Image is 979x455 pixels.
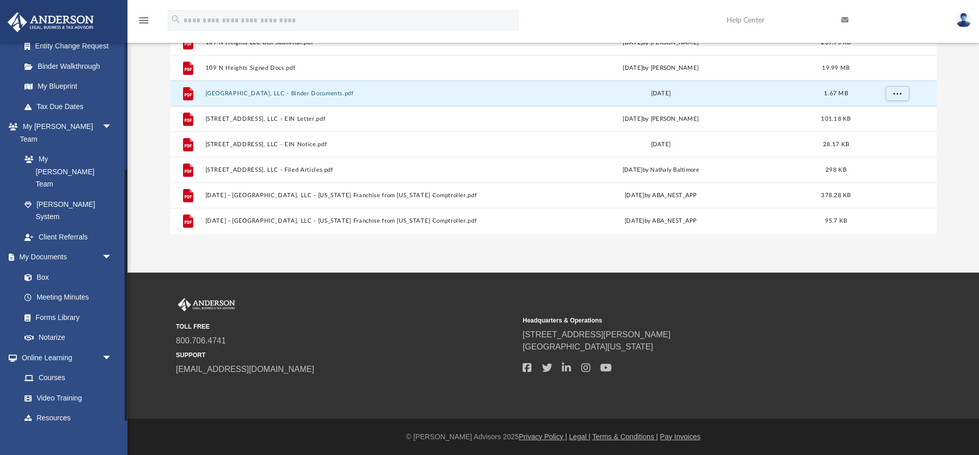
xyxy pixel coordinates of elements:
a: Tax Due Dates [14,96,127,117]
div: [DATE] by ABA_NEST_APP [510,191,811,200]
span: arrow_drop_down [102,247,122,268]
a: Meeting Minutes [14,287,122,308]
a: [GEOGRAPHIC_DATA][US_STATE] [523,342,653,351]
span: 298 KB [826,167,846,173]
a: menu [138,19,150,26]
button: [DATE] - [GEOGRAPHIC_DATA], LLC - [US_STATE] Franchise from [US_STATE] Comptroller.pdf [205,218,506,224]
span: arrow_drop_down [102,117,122,138]
a: Notarize [14,328,122,348]
div: © [PERSON_NAME] Advisors 2025 [127,432,979,442]
a: [STREET_ADDRESS][PERSON_NAME] [523,330,671,339]
a: My Blueprint [14,76,122,97]
a: Resources [14,408,122,429]
div: [DATE] [510,89,811,98]
div: [DATE] by ABA_NEST_APP [510,217,811,226]
a: Privacy Policy | [519,433,568,441]
small: TOLL FREE [176,322,516,331]
span: 1.67 MB [824,91,848,96]
button: [STREET_ADDRESS], LLC - EIN Notice.pdf [205,141,506,148]
a: Forms Library [14,307,117,328]
button: [STREET_ADDRESS], LLC - Filed Articles.pdf [205,167,506,173]
div: grid [170,22,937,233]
a: Box [14,267,117,287]
div: by [PERSON_NAME] [510,64,811,73]
a: Online Learningarrow_drop_down [7,347,122,368]
small: SUPPORT [176,351,516,360]
span: 101.18 KB [821,116,851,122]
i: search [170,14,182,25]
a: Terms & Conditions | [592,433,658,441]
span: [DATE] [623,65,642,71]
a: Legal | [569,433,590,441]
span: 28.17 KB [822,142,848,147]
a: [PERSON_NAME] System [14,194,122,227]
span: 95.7 KB [825,218,847,224]
i: menu [138,14,150,26]
button: [GEOGRAPHIC_DATA], LLC - Binder Documents.pdf [205,90,506,97]
div: [DATE] by Nathaly Baltimore [510,166,811,175]
a: My [PERSON_NAME] Team [14,149,117,195]
button: [STREET_ADDRESS], LLC - EIN Letter.pdf [205,116,506,122]
img: Anderson Advisors Platinum Portal [176,298,237,311]
a: Courses [14,368,122,388]
a: 800.706.4741 [176,336,226,345]
span: arrow_drop_down [102,347,122,368]
button: 109 N Heights Signed Docs.pdf [205,65,506,71]
span: 378.28 KB [821,193,851,198]
a: Entity Change Request [14,36,127,57]
a: [EMAIL_ADDRESS][DOMAIN_NAME] [176,365,314,373]
div: [DATE] by [PERSON_NAME] [510,115,811,124]
img: Anderson Advisors Platinum Portal [5,12,97,32]
a: Client Referrals [14,227,122,247]
a: Pay Invoices [660,433,700,441]
a: Binder Walkthrough [14,56,127,76]
a: My [PERSON_NAME] Teamarrow_drop_down [7,117,122,149]
a: Video Training [14,388,117,408]
button: More options [885,86,909,101]
span: 19.99 MB [822,65,849,71]
div: [DATE] [510,140,811,149]
img: User Pic [956,13,971,28]
button: [DATE] - [GEOGRAPHIC_DATA], LLC - [US_STATE] Franchise from [US_STATE] Comptroller.pdf [205,192,506,199]
small: Headquarters & Operations [523,316,862,325]
a: My Documentsarrow_drop_down [7,247,122,267]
